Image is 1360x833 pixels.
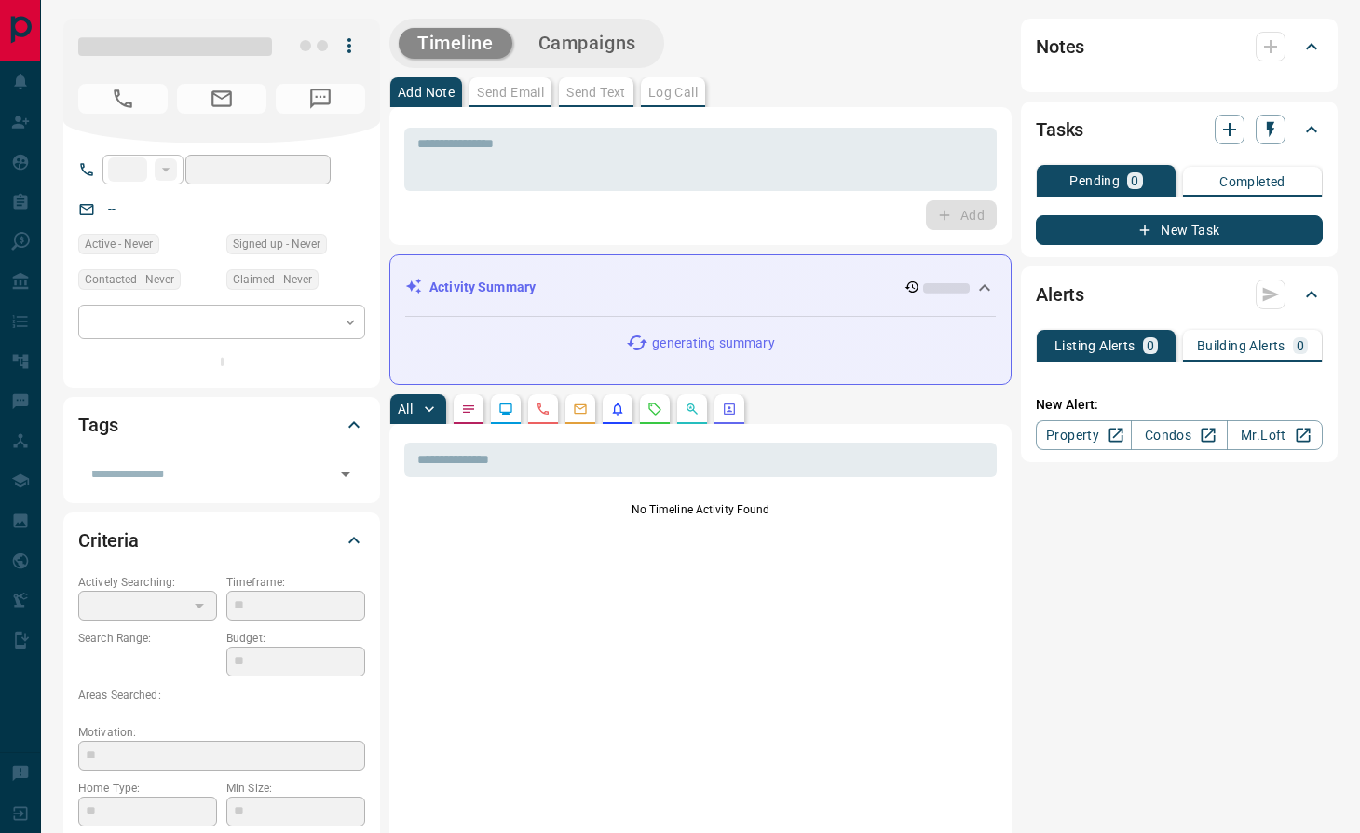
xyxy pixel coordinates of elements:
[1054,339,1136,352] p: Listing Alerts
[520,28,655,59] button: Campaigns
[1297,339,1304,352] p: 0
[573,402,588,416] svg: Emails
[233,270,312,289] span: Claimed - Never
[78,403,365,447] div: Tags
[1131,174,1138,187] p: 0
[1036,280,1084,309] h2: Alerts
[108,201,116,216] a: --
[536,402,551,416] svg: Calls
[78,647,217,677] p: -- - --
[1227,420,1323,450] a: Mr.Loft
[498,402,513,416] svg: Lead Browsing Activity
[1036,24,1323,69] div: Notes
[78,780,217,797] p: Home Type:
[405,270,996,305] div: Activity Summary
[78,687,365,703] p: Areas Searched:
[1036,272,1323,317] div: Alerts
[647,402,662,416] svg: Requests
[226,630,365,647] p: Budget:
[610,402,625,416] svg: Listing Alerts
[1036,215,1323,245] button: New Task
[276,84,365,114] span: No Number
[399,28,512,59] button: Timeline
[233,235,320,253] span: Signed up - Never
[1197,339,1285,352] p: Building Alerts
[461,402,476,416] svg: Notes
[722,402,737,416] svg: Agent Actions
[1147,339,1154,352] p: 0
[1069,174,1120,187] p: Pending
[226,780,365,797] p: Min Size:
[404,501,997,518] p: No Timeline Activity Found
[226,574,365,591] p: Timeframe:
[78,724,365,741] p: Motivation:
[1219,175,1285,188] p: Completed
[78,630,217,647] p: Search Range:
[398,403,413,416] p: All
[177,84,266,114] span: No Email
[652,334,774,353] p: generating summary
[333,461,359,487] button: Open
[1036,115,1083,144] h2: Tasks
[78,574,217,591] p: Actively Searching:
[78,518,365,563] div: Criteria
[78,84,168,114] span: No Number
[85,235,153,253] span: Active - Never
[78,410,117,440] h2: Tags
[685,402,700,416] svg: Opportunities
[1131,420,1227,450] a: Condos
[78,526,139,555] h2: Criteria
[429,278,536,297] p: Activity Summary
[398,86,455,99] p: Add Note
[85,270,174,289] span: Contacted - Never
[1036,395,1323,415] p: New Alert:
[1036,32,1084,61] h2: Notes
[1036,107,1323,152] div: Tasks
[1036,420,1132,450] a: Property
